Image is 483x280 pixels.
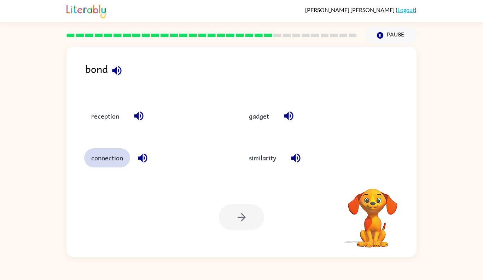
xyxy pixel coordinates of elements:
[305,6,396,13] span: [PERSON_NAME] [PERSON_NAME]
[365,27,417,44] button: Pause
[84,148,130,167] button: connection
[242,107,276,126] button: gadget
[66,3,106,18] img: Literably
[305,6,417,13] div: ( )
[397,6,415,13] a: Logout
[337,178,408,248] video: Your browser must support playing .mp4 files to use Literably. Please try using another browser.
[85,61,417,92] div: bond
[84,107,126,126] button: reception
[242,148,283,167] button: similarity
